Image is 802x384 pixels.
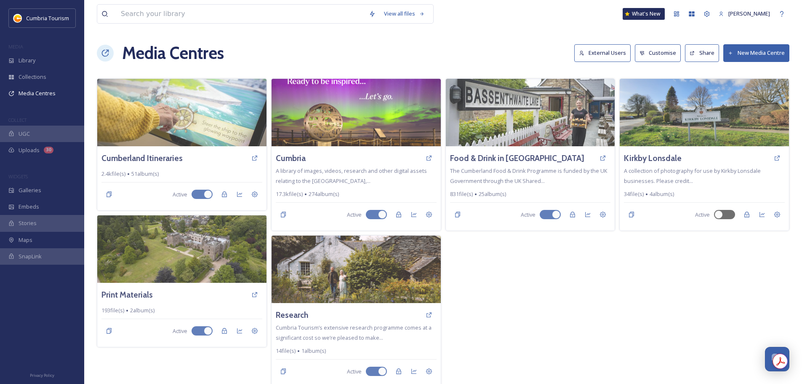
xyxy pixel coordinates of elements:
[272,236,441,303] img: c.robinson%40wordsworth.org.uk-24_10%20Exclusive%20Experience%2024_Adrian%20Naik.jpg
[117,5,365,23] input: Search your library
[450,190,473,198] span: 831 file(s)
[131,170,159,178] span: 51 album(s)
[8,43,23,50] span: MEDIA
[450,152,584,164] a: Food & Drink in [GEOGRAPHIC_DATA]
[623,8,665,20] a: What's New
[19,89,56,97] span: Media Centres
[19,146,40,154] span: Uploads
[276,190,303,198] span: 17.3k file(s)
[122,40,224,66] h1: Media Centres
[765,347,789,371] button: Open Chat
[19,203,39,211] span: Embeds
[728,10,770,17] span: [PERSON_NAME]
[173,327,187,335] span: Active
[272,79,441,146] img: maryport-harbour-be-inspired.jpg
[635,44,681,62] button: Customise
[635,44,685,62] a: Customise
[97,79,266,146] img: c1225645-6a16-4ef6-a77b-f1c618bca424.jpg
[521,211,536,219] span: Active
[695,211,710,219] span: Active
[30,370,54,380] a: Privacy Policy
[97,215,266,283] img: CUMBRIATOURISM_240612_PaulMitchell_MuncasterCastle_-5.jpg
[19,219,37,227] span: Stories
[723,44,789,62] button: New Media Centre
[276,152,306,164] a: Cumbria
[26,14,69,22] span: Cumbria Tourism
[19,130,30,138] span: UGC
[19,252,42,260] span: SnapLink
[650,190,674,198] span: 4 album(s)
[624,167,761,185] span: A collection of photography for use by Kirkby Lonsdale businesses. Please credit...
[624,152,682,164] a: Kirkby Lonsdale
[276,167,427,185] span: A library of images, videos, research and other digital assets relating to the [GEOGRAPHIC_DATA],...
[101,289,153,301] a: Print Materials
[276,347,296,355] span: 14 file(s)
[101,152,183,164] a: Cumberland Itineraries
[8,117,27,123] span: COLLECT
[685,44,719,62] button: Share
[301,347,326,355] span: 1 album(s)
[276,324,432,341] span: Cumbria Tourism’s extensive research programme comes at a significant cost so we’re pleased to ma...
[101,306,124,314] span: 193 file(s)
[620,79,789,146] img: Kirkby%20Lonsdale%20Spring%202025%20%2814%29.JPG
[19,236,32,244] span: Maps
[173,191,187,199] span: Active
[624,190,644,198] span: 34 file(s)
[19,73,46,81] span: Collections
[347,211,362,219] span: Active
[130,306,155,314] span: 2 album(s)
[380,5,429,22] a: View all files
[13,14,22,22] img: images.jpg
[479,190,506,198] span: 25 album(s)
[276,309,308,321] a: Research
[714,5,774,22] a: [PERSON_NAME]
[101,170,125,178] span: 2.4k file(s)
[574,44,631,62] button: External Users
[446,79,615,146] img: CUMBRIATOURISM_240620_PaulMitchell_BassenthwaiteLakeStationBassenthwaite_%2520%25283%2520of%25204...
[450,167,607,185] span: The Cumberland Food & Drink Programme is funded by the UK Government through the UK Shared...
[309,190,339,198] span: 274 album(s)
[574,44,635,62] a: External Users
[347,368,362,376] span: Active
[30,373,54,378] span: Privacy Policy
[19,56,35,64] span: Library
[44,147,53,153] div: 30
[8,173,28,180] span: WIDGETS
[19,186,41,194] span: Galleries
